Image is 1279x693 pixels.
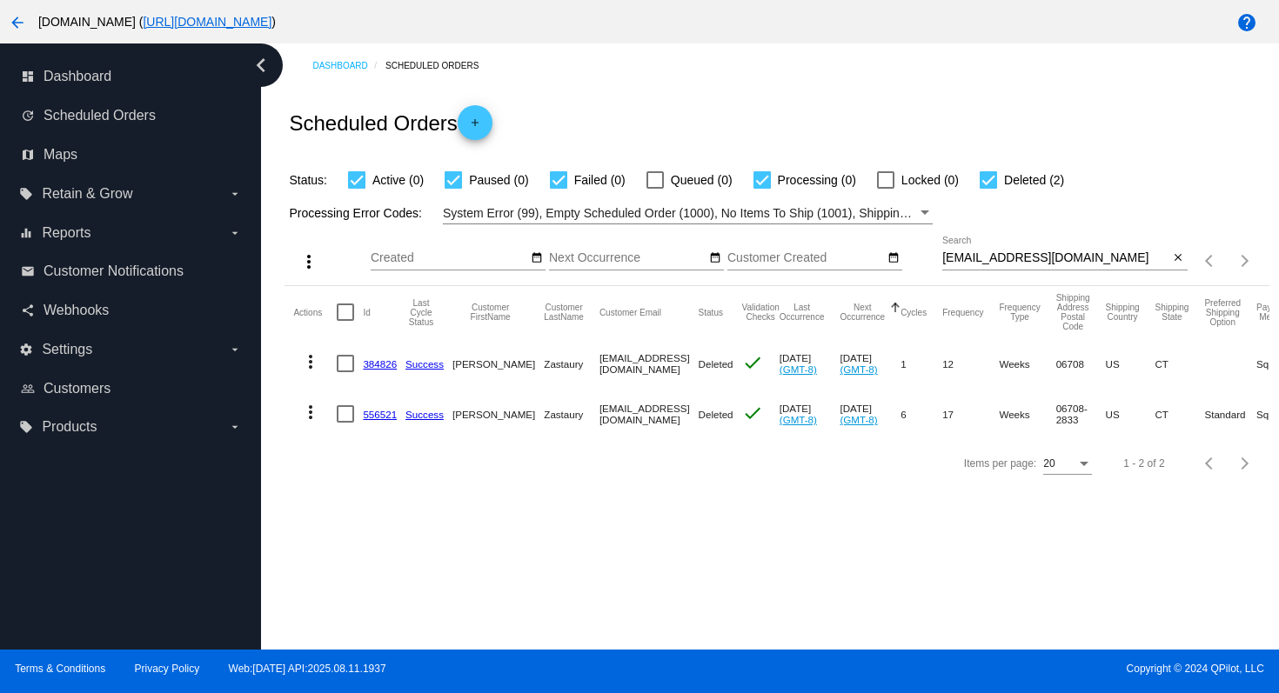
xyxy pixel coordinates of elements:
mat-cell: [DATE] [780,338,840,389]
input: Next Occurrence [549,251,706,265]
mat-cell: 1 [901,338,942,389]
span: Scheduled Orders [44,108,156,123]
i: equalizer [19,226,33,240]
span: Webhooks [44,303,109,318]
button: Previous page [1193,243,1228,278]
mat-icon: help [1236,12,1257,33]
button: Change sorting for Id [363,307,370,317]
a: people_outline Customers [21,375,242,403]
mat-header-cell: Actions [293,286,337,338]
a: email Customer Notifications [21,257,242,285]
i: dashboard [21,70,35,83]
button: Change sorting for ShippingState [1155,303,1189,322]
span: Copyright © 2024 QPilot, LLC [654,663,1264,675]
a: Scheduled Orders [385,52,494,79]
span: Deleted (2) [1004,170,1064,190]
i: update [21,109,35,123]
a: 384826 [363,358,397,370]
a: dashboard Dashboard [21,63,242,90]
i: share [21,303,35,317]
span: Dashboard [44,69,111,84]
i: arrow_drop_down [228,187,242,201]
mat-cell: CT [1155,338,1205,389]
button: Change sorting for CustomerLastName [544,303,584,322]
mat-cell: Standard [1204,389,1256,439]
mat-cell: [EMAIL_ADDRESS][DOMAIN_NAME] [599,389,699,439]
mat-select: Items per page: [1043,458,1092,470]
mat-cell: 06708-2833 [1056,389,1106,439]
button: Change sorting for FrequencyType [999,303,1040,322]
span: Reports [42,225,90,241]
mat-cell: [PERSON_NAME] [452,389,544,439]
button: Next page [1228,446,1262,481]
a: Success [405,409,444,420]
span: Locked (0) [901,170,959,190]
span: Products [42,419,97,435]
span: Paused (0) [469,170,528,190]
h2: Scheduled Orders [289,105,492,140]
a: Dashboard [312,52,385,79]
mat-cell: Zastaury [544,338,599,389]
mat-icon: date_range [709,251,721,265]
button: Change sorting for CustomerFirstName [452,303,528,322]
mat-icon: check [742,403,763,423]
button: Change sorting for ShippingPostcode [1056,293,1090,331]
mat-cell: [DATE] [780,389,840,439]
mat-cell: 6 [901,389,942,439]
span: Deleted [699,409,733,420]
button: Change sorting for NextOccurrenceUtc [840,303,885,322]
i: email [21,264,35,278]
button: Change sorting for Cycles [901,307,927,317]
button: Change sorting for Status [699,307,723,317]
a: Web:[DATE] API:2025.08.11.1937 [229,663,386,675]
button: Previous page [1193,446,1228,481]
span: Customers [44,381,110,396]
span: Customer Notifications [44,263,184,279]
mat-cell: Weeks [999,389,1055,439]
a: Privacy Policy [135,663,200,675]
button: Change sorting for LastOccurrenceUtc [780,303,825,322]
span: Failed (0) [574,170,626,190]
mat-cell: US [1106,389,1155,439]
button: Change sorting for CustomerEmail [599,307,661,317]
span: 20 [1043,457,1055,470]
span: Deleted [699,358,733,370]
a: share Webhooks [21,297,242,324]
mat-icon: date_range [531,251,543,265]
a: 556521 [363,409,397,420]
a: Success [405,358,444,370]
span: Processing Error Codes: [289,206,422,220]
mat-icon: arrow_back [7,12,28,33]
a: (GMT-8) [840,363,877,375]
mat-cell: Zastaury [544,389,599,439]
div: 1 - 2 of 2 [1123,457,1164,470]
mat-cell: Weeks [999,338,1055,389]
mat-cell: 12 [942,338,999,389]
input: Created [371,251,527,265]
mat-icon: add [465,117,485,137]
span: Processing (0) [778,170,856,190]
a: (GMT-8) [840,414,877,425]
div: Items per page: [964,457,1036,470]
span: Settings [42,342,92,357]
button: Change sorting for PreferredShippingOption [1204,298,1241,327]
mat-cell: [DATE] [840,389,901,439]
span: Queued (0) [671,170,733,190]
button: Change sorting for LastProcessingCycleId [405,298,437,327]
input: Search [942,251,1169,265]
span: Maps [44,147,77,163]
i: arrow_drop_down [228,343,242,356]
mat-cell: 17 [942,389,999,439]
span: Retain & Grow [42,186,132,202]
mat-icon: more_vert [300,351,321,372]
a: map Maps [21,141,242,169]
button: Next page [1228,243,1262,278]
button: Clear [1169,250,1188,268]
i: arrow_drop_down [228,226,242,240]
i: settings [19,343,33,356]
a: (GMT-8) [780,414,817,425]
mat-header-cell: Validation Checks [742,286,780,338]
a: update Scheduled Orders [21,102,242,130]
mat-icon: close [1172,251,1184,265]
i: arrow_drop_down [228,420,242,434]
